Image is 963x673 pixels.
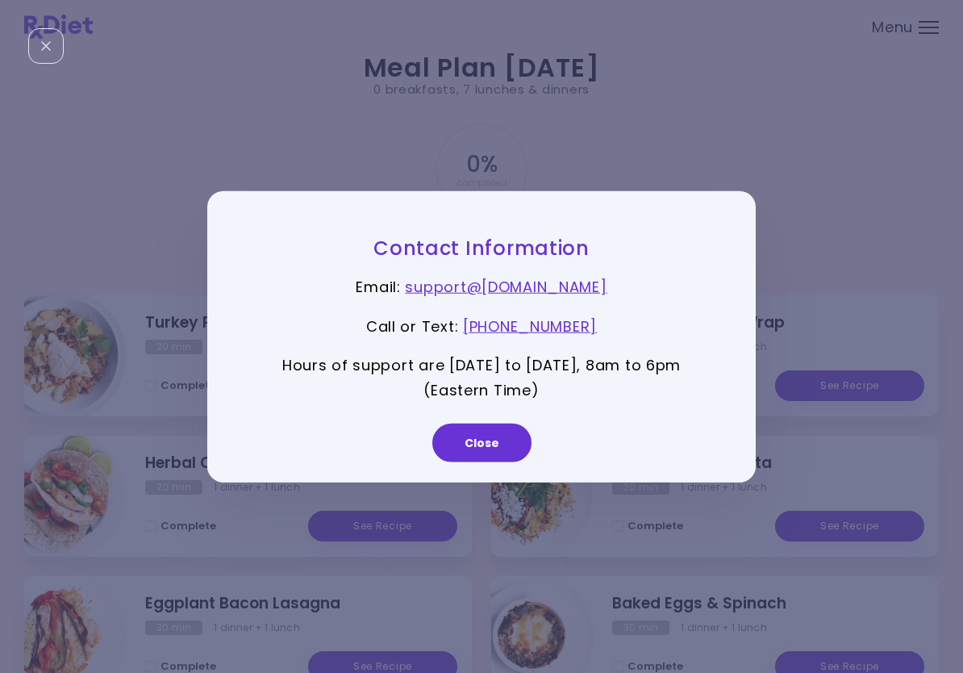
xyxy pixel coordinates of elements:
[248,275,715,300] p: Email :
[405,277,607,297] a: support@[DOMAIN_NAME]
[248,236,715,261] h3: Contact Information
[463,316,597,336] a: [PHONE_NUMBER]
[248,353,715,403] p: Hours of support are [DATE] to [DATE], 8am to 6pm (Eastern Time)
[432,423,532,462] button: Close
[28,28,64,64] div: Close
[248,315,715,340] p: Call or Text :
